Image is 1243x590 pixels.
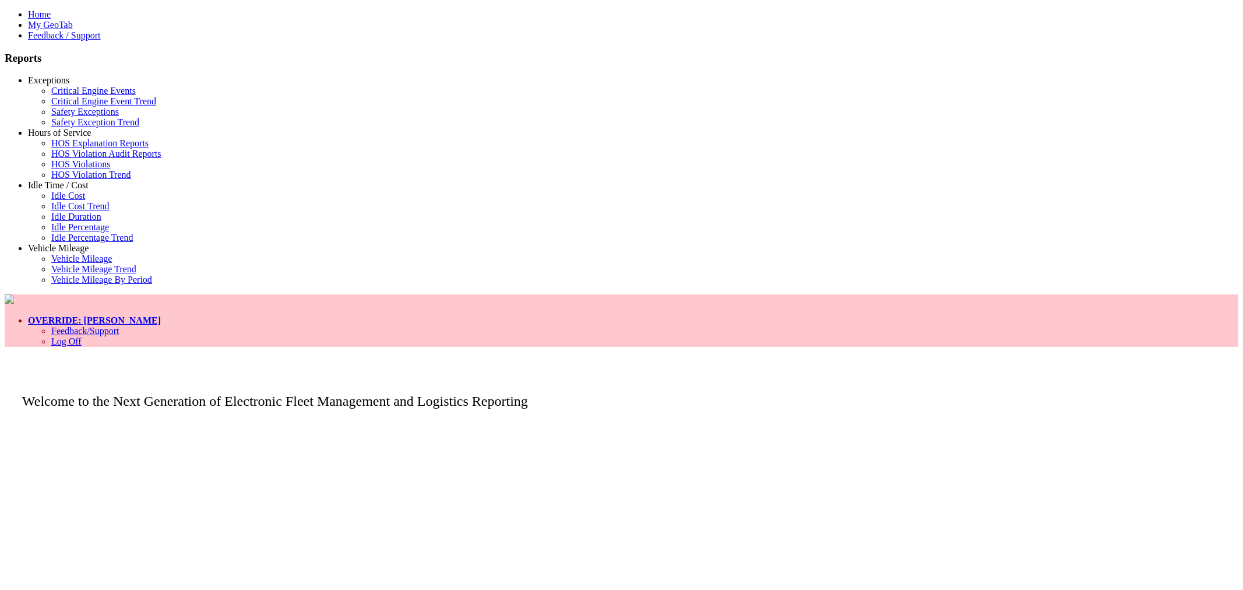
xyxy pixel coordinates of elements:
[28,75,69,85] a: Exceptions
[28,20,73,30] a: My GeoTab
[28,180,89,190] a: Idle Time / Cost
[28,315,161,325] a: OVERRIDE: [PERSON_NAME]
[51,222,109,232] a: Idle Percentage
[5,52,1238,65] h3: Reports
[51,149,161,159] a: HOS Violation Audit Reports
[51,159,110,169] a: HOS Violations
[51,96,156,106] a: Critical Engine Event Trend
[51,191,85,201] a: Idle Cost
[51,254,112,264] a: Vehicle Mileage
[51,138,149,148] a: HOS Explanation Reports
[28,9,51,19] a: Home
[51,275,152,285] a: Vehicle Mileage By Period
[5,376,1238,409] p: Welcome to the Next Generation of Electronic Fleet Management and Logistics Reporting
[51,212,101,222] a: Idle Duration
[28,128,91,138] a: Hours of Service
[51,264,136,274] a: Vehicle Mileage Trend
[5,294,14,304] img: pepsilogo.png
[51,336,82,346] a: Log Off
[51,233,133,243] a: Idle Percentage Trend
[51,326,119,336] a: Feedback/Support
[51,86,136,96] a: Critical Engine Events
[51,170,131,180] a: HOS Violation Trend
[28,243,89,253] a: Vehicle Mileage
[28,30,100,40] a: Feedback / Support
[51,107,119,117] a: Safety Exceptions
[51,201,110,211] a: Idle Cost Trend
[51,117,139,127] a: Safety Exception Trend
